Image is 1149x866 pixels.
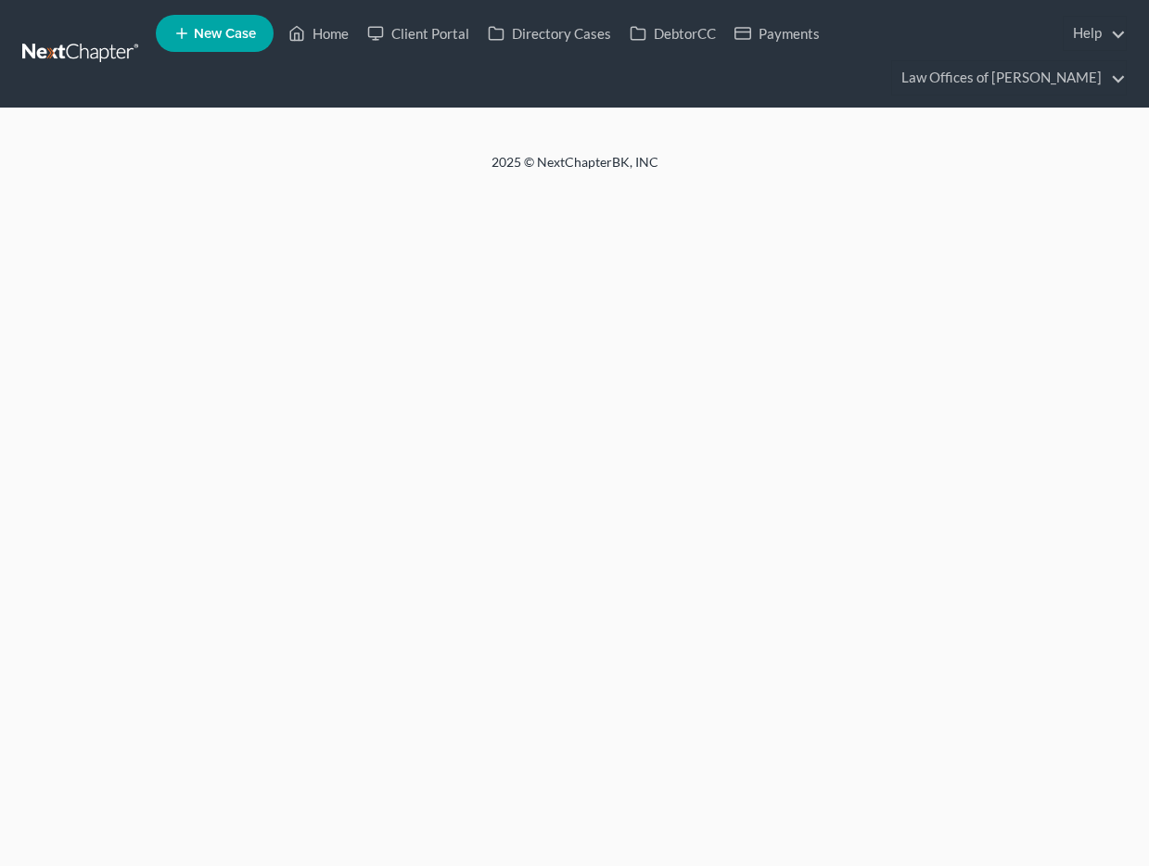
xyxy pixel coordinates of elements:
[156,15,274,52] new-legal-case-button: New Case
[892,61,1126,95] a: Law Offices of [PERSON_NAME]
[358,17,479,50] a: Client Portal
[279,17,358,50] a: Home
[1064,17,1126,50] a: Help
[620,17,725,50] a: DebtorCC
[725,17,829,50] a: Payments
[479,17,620,50] a: Directory Cases
[46,153,1104,186] div: 2025 © NextChapterBK, INC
